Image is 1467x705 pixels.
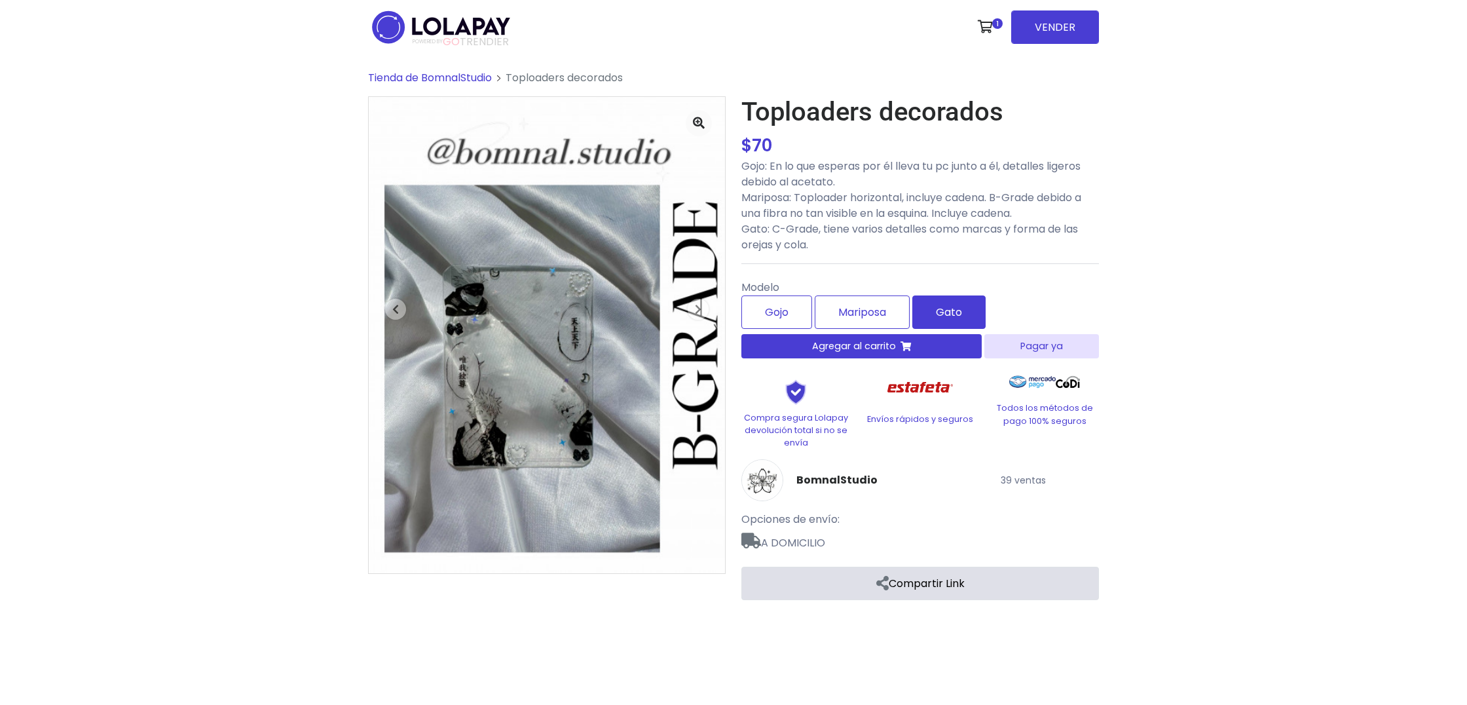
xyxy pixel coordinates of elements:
[741,567,1099,600] a: Compartir Link
[812,339,896,353] span: Agregar al carrito
[741,411,850,449] p: Compra segura Lolapay devolución total si no se envía
[368,70,492,85] a: Tienda de BomnalStudio
[741,512,840,527] span: Opciones de envío:
[815,295,910,329] label: Mariposa
[877,369,964,406] img: Estafeta Logo
[984,334,1099,358] button: Pagar ya
[971,7,1006,47] a: 1
[368,70,1099,96] nav: breadcrumb
[506,70,623,85] span: Toploaders decorados
[990,402,1099,427] p: Todos los métodos de pago 100% seguros
[741,159,1099,253] p: Gojo: En lo que esperas por él lleva tu pc junto a él, detalles ligeros debido al acetato. Maripo...
[741,133,1099,159] div: $
[443,34,460,49] span: GO
[741,96,1099,128] h1: Toploaders decorados
[912,295,986,329] label: Gato
[369,97,725,573] img: medium_1707800612471.jpeg
[866,413,975,425] p: Envíos rápidos y seguros
[796,472,878,488] a: BomnalStudio
[368,7,514,48] img: logo
[741,275,1099,334] div: Modelo
[1009,369,1056,395] img: Mercado Pago Logo
[1001,474,1046,487] small: 39 ventas
[741,295,812,329] label: Gojo
[741,334,982,358] button: Agregar al carrito
[1011,10,1099,44] a: VENDER
[741,459,783,501] img: BomnalStudio
[413,38,443,45] span: POWERED BY
[992,18,1003,29] span: 1
[1056,369,1080,395] img: Codi Logo
[752,134,772,157] span: 70
[413,36,509,48] span: TRENDIER
[763,379,828,404] img: Shield
[741,527,1099,551] span: A DOMICILIO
